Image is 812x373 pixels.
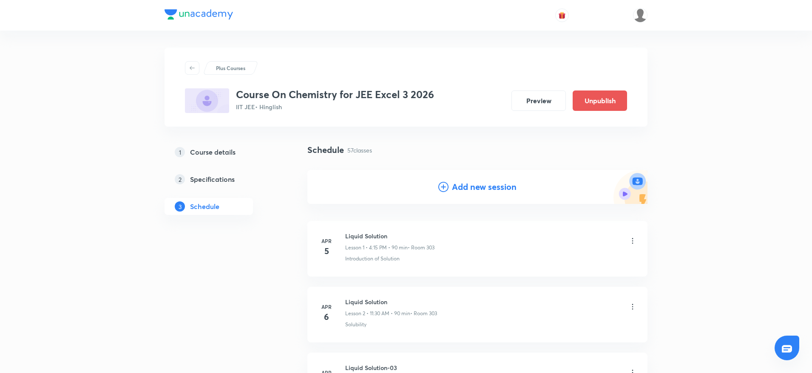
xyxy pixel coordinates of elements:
h6: Liquid Solution [345,232,434,240]
h6: Apr [318,237,335,245]
a: Company Logo [165,9,233,22]
h6: Liquid Solution [345,297,437,306]
h4: Schedule [307,144,344,156]
a: 1Course details [165,144,280,161]
h6: Apr [318,303,335,311]
p: Solubility [345,321,366,328]
p: 2 [175,174,185,184]
button: Unpublish [573,90,627,111]
img: avatar [558,11,566,19]
p: Plus Courses [216,64,245,72]
img: Add [613,170,647,204]
h5: Course details [190,147,236,157]
h4: 5 [318,245,335,257]
p: 1 [175,147,185,157]
p: • Room 303 [408,244,434,251]
h3: Course On Chemistry for JEE Excel 3 2026 [236,88,434,101]
img: Ankit Porwal [633,8,647,23]
a: 2Specifications [165,171,280,188]
h4: 6 [318,311,335,323]
h5: Specifications [190,174,235,184]
p: Introduction of Solution [345,255,400,263]
p: Lesson 1 • 4:15 PM • 90 min [345,244,408,251]
p: IIT JEE • Hinglish [236,102,434,111]
button: avatar [555,8,569,22]
h4: Add new session [452,181,517,193]
p: 3 [175,201,185,212]
p: Lesson 2 • 11:30 AM • 90 min [345,310,410,317]
p: • Room 303 [410,310,437,317]
h5: Schedule [190,201,219,212]
h6: Liquid Solution-03 [345,363,437,372]
img: 08A68037-EAE1-46F7-A5FA-99F5A3591301_plus.png [185,88,229,113]
button: Preview [511,90,566,111]
img: Company Logo [165,9,233,20]
p: 57 classes [347,146,372,155]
